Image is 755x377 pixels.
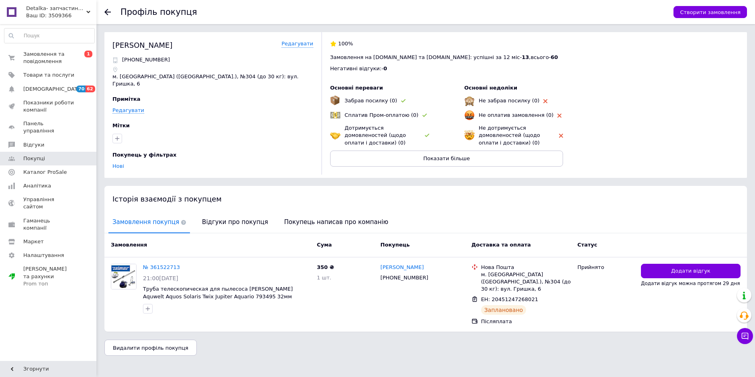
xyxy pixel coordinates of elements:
[425,134,429,137] img: rating-tag-type
[481,318,571,325] div: Післяплата
[317,242,332,248] span: Cума
[330,65,384,71] span: Негативні відгуки: -
[23,120,74,134] span: Панель управління
[112,163,124,169] a: Нові
[317,275,331,281] span: 1 шт.
[26,5,86,12] span: Detalka- запчастини і аксесуари для побутової техніки
[673,6,747,18] button: Створити замовлення
[464,130,475,141] img: emoji
[104,9,111,15] div: Повернутися назад
[23,51,74,65] span: Замовлення та повідомлення
[23,217,74,232] span: Гаманець компанії
[464,96,475,106] img: emoji
[522,54,529,60] span: 13
[112,195,222,203] span: Історія взаємодії з покупцем
[282,40,313,48] a: Редагувати
[481,271,571,293] div: м. [GEOGRAPHIC_DATA] ([GEOGRAPHIC_DATA].), №304 (до 30 кг): вул. Гришка, 6
[464,110,475,120] img: emoji
[379,273,430,283] div: [PHONE_NUMBER]
[479,98,539,104] span: Не забрав посилку (0)
[557,114,561,118] img: rating-tag-type
[23,71,74,79] span: Товари та послуги
[4,29,94,43] input: Пошук
[120,7,197,17] h1: Профіль покупця
[330,54,558,60] span: Замовлення на [DOMAIN_NAME] та [DOMAIN_NAME]: успішні за 12 міс - , всього -
[23,99,74,114] span: Показники роботи компанії
[108,212,190,232] span: Замовлення покупця
[330,85,383,91] span: Основні переваги
[317,264,334,270] span: 350 ₴
[86,86,95,92] span: 62
[23,252,64,259] span: Налаштування
[401,99,406,103] img: rating-tag-type
[479,125,540,145] span: Не дотримується домовленостей (щодо оплати і доставки) (0)
[330,96,340,105] img: emoji
[330,110,341,120] img: emoji
[23,265,74,287] span: [PERSON_NAME] та рахунки
[559,134,563,138] img: rating-tag-type
[422,114,427,117] img: rating-tag-type
[143,264,180,270] a: № 361522713
[680,9,741,15] span: Створити замовлення
[551,54,558,60] span: 60
[112,96,141,102] span: Примітка
[423,155,470,161] span: Показати більше
[23,169,67,176] span: Каталог ProSale
[113,345,188,351] span: Видалити профіль покупця
[330,130,341,141] img: emoji
[345,98,397,104] span: Забрав посилку (0)
[737,328,753,344] button: Чат з покупцем
[577,242,598,248] span: Статус
[143,286,293,307] a: Труба телескопическая для пылесоса [PERSON_NAME] Aquwelt Aquos Solaris Twix Jupiter Aquario 79349...
[23,238,44,245] span: Маркет
[345,125,406,145] span: Дотримується домовленостей (щодо оплати і доставки) (0)
[338,41,353,47] span: 100%
[641,264,741,279] button: Додати відгук
[104,340,197,356] button: Видалити профіль покупця
[111,242,147,248] span: Замовлення
[111,264,136,289] img: Фото товару
[464,85,517,91] span: Основні недоліки
[76,86,86,92] span: 70
[122,56,170,63] p: [PHONE_NUMBER]
[23,182,51,190] span: Аналітика
[481,264,571,271] div: Нова Пошта
[112,107,144,114] a: Редагувати
[384,65,387,71] span: 0
[112,40,173,50] div: [PERSON_NAME]
[112,151,311,159] div: Покупець у фільтрах
[481,296,538,302] span: ЕН: 20451247268021
[577,264,635,271] div: Прийнято
[198,212,272,232] span: Відгуки про покупця
[112,73,313,88] p: м. [GEOGRAPHIC_DATA] ([GEOGRAPHIC_DATA].), №304 (до 30 кг): вул. Гришка, 6
[23,86,83,93] span: [DEMOGRAPHIC_DATA]
[280,212,392,232] span: Покупець написав про компанію
[380,242,410,248] span: Покупець
[26,12,96,19] div: Ваш ID: 3509366
[84,51,92,57] span: 1
[23,196,74,210] span: Управління сайтом
[671,267,710,275] span: Додати відгук
[23,155,45,162] span: Покупці
[330,151,563,167] button: Показати більше
[543,99,547,103] img: rating-tag-type
[471,242,531,248] span: Доставка та оплата
[112,122,130,128] span: Мітки
[143,275,178,281] span: 21:00[DATE]
[23,141,44,149] span: Відгуки
[479,112,553,118] span: Не оплатив замовлення (0)
[23,280,74,287] div: Prom топ
[380,264,424,271] a: [PERSON_NAME]
[641,281,740,286] span: Додати відгук можна протягом 29 дня
[345,112,418,118] span: Сплатив Пром-оплатою (0)
[481,305,526,315] div: Заплановано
